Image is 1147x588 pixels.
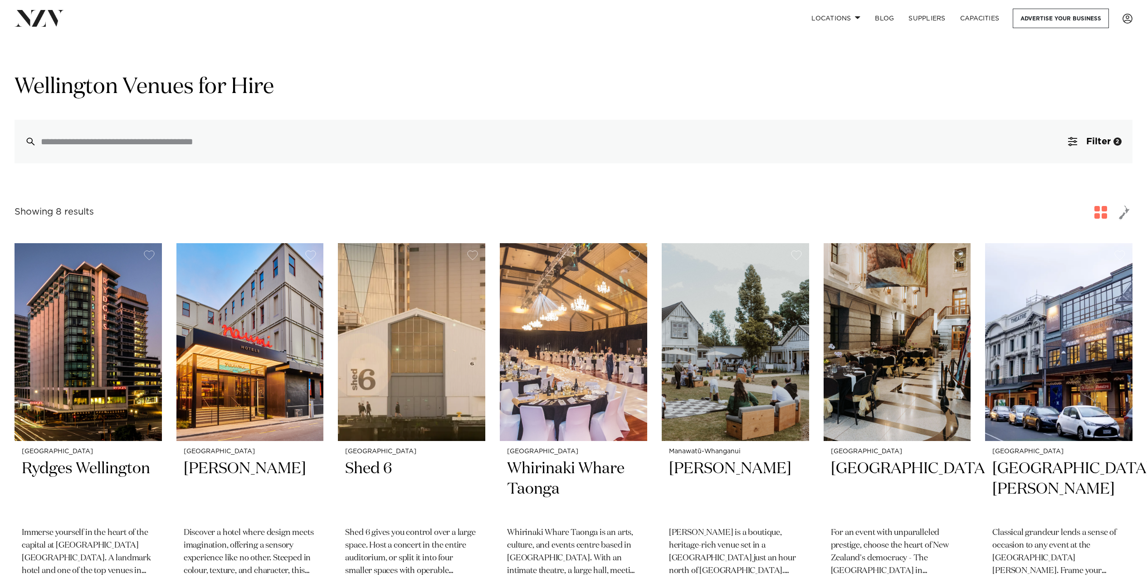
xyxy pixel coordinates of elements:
small: [GEOGRAPHIC_DATA] [992,448,1125,455]
small: [GEOGRAPHIC_DATA] [22,448,155,455]
p: Whirinaki Whare Taonga is an arts, culture, and events centre based in [GEOGRAPHIC_DATA]. With an... [507,527,640,578]
h2: [PERSON_NAME] [669,459,802,520]
img: nzv-logo.png [15,10,64,26]
span: Filter [1086,137,1111,146]
h2: [GEOGRAPHIC_DATA] [831,459,964,520]
a: Locations [804,9,868,28]
div: Showing 8 results [15,205,94,219]
small: [GEOGRAPHIC_DATA] [184,448,317,455]
p: For an event with unparalleled prestige, choose the heart of New Zealand's democracy - The [GEOGR... [831,527,964,578]
small: [GEOGRAPHIC_DATA] [831,448,964,455]
p: Shed 6 gives you control over a large space. Host a concert in the entire auditorium, or split it... [345,527,478,578]
h2: [GEOGRAPHIC_DATA][PERSON_NAME] [992,459,1125,520]
small: [GEOGRAPHIC_DATA] [345,448,478,455]
button: Filter2 [1057,120,1132,163]
a: BLOG [868,9,901,28]
div: 2 [1113,137,1122,146]
a: Capacities [953,9,1007,28]
small: Manawatū-Whanganui [669,448,802,455]
a: SUPPLIERS [901,9,952,28]
h2: Rydges Wellington [22,459,155,520]
h2: Whirinaki Whare Taonga [507,459,640,520]
p: Classical grandeur lends a sense of occasion to any event at the [GEOGRAPHIC_DATA][PERSON_NAME]. ... [992,527,1125,578]
p: [PERSON_NAME] is a boutique, heritage-rich venue set in a [GEOGRAPHIC_DATA] just an hour north of... [669,527,802,578]
p: Discover a hotel where design meets imagination, offering a sensory experience like no other. Ste... [184,527,317,578]
h2: Shed 6 [345,459,478,520]
small: [GEOGRAPHIC_DATA] [507,448,640,455]
a: Advertise your business [1013,9,1109,28]
h2: [PERSON_NAME] [184,459,317,520]
h1: Wellington Venues for Hire [15,73,1132,102]
p: Immerse yourself in the heart of the capital at [GEOGRAPHIC_DATA] [GEOGRAPHIC_DATA]. A landmark h... [22,527,155,578]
